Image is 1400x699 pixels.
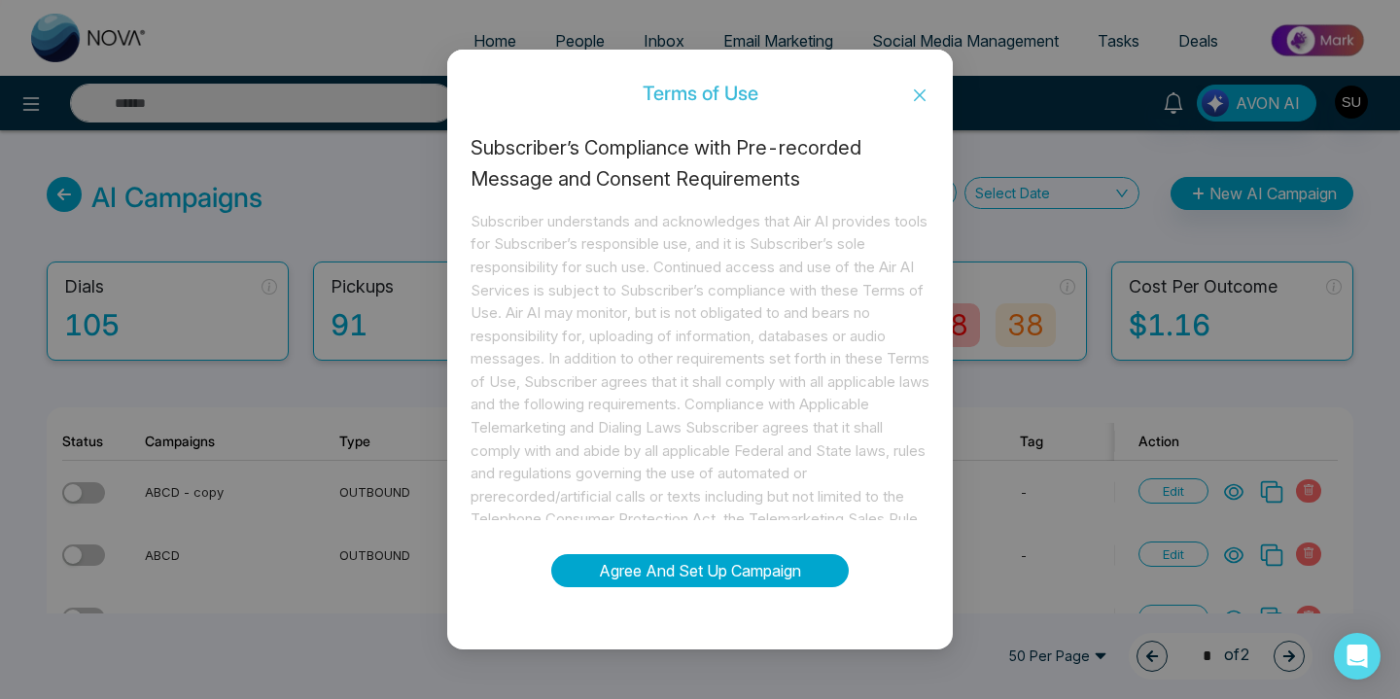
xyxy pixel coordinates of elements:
[1334,633,1381,680] div: Open Intercom Messenger
[447,83,953,104] div: Terms of Use
[471,210,929,520] div: Subscriber understands and acknowledges that Air AI provides tools for Subscriber’s responsible u...
[912,87,927,103] span: close
[551,554,849,587] button: Agree And Set Up Campaign
[471,133,929,194] div: Subscriber’s Compliance with Pre-recorded Message and Consent Requirements
[887,69,953,122] button: Close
